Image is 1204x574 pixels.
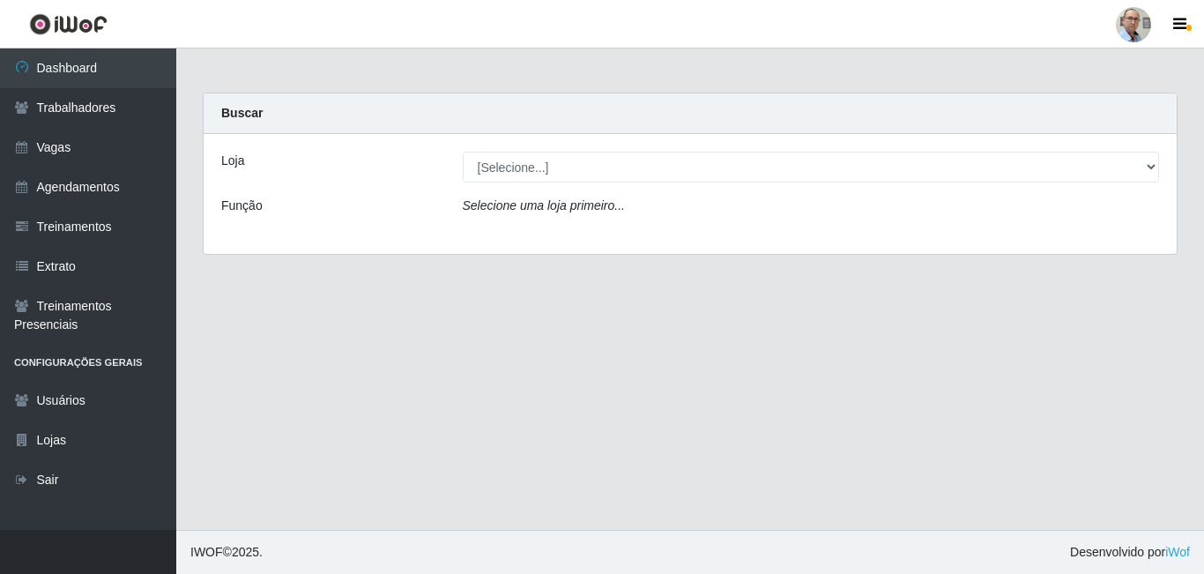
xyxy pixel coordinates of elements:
label: Loja [221,152,244,170]
span: IWOF [190,545,223,559]
span: Desenvolvido por [1070,543,1190,562]
a: iWof [1165,545,1190,559]
i: Selecione uma loja primeiro... [463,198,625,212]
img: CoreUI Logo [29,13,108,35]
strong: Buscar [221,106,263,120]
label: Função [221,197,263,215]
span: © 2025 . [190,543,263,562]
